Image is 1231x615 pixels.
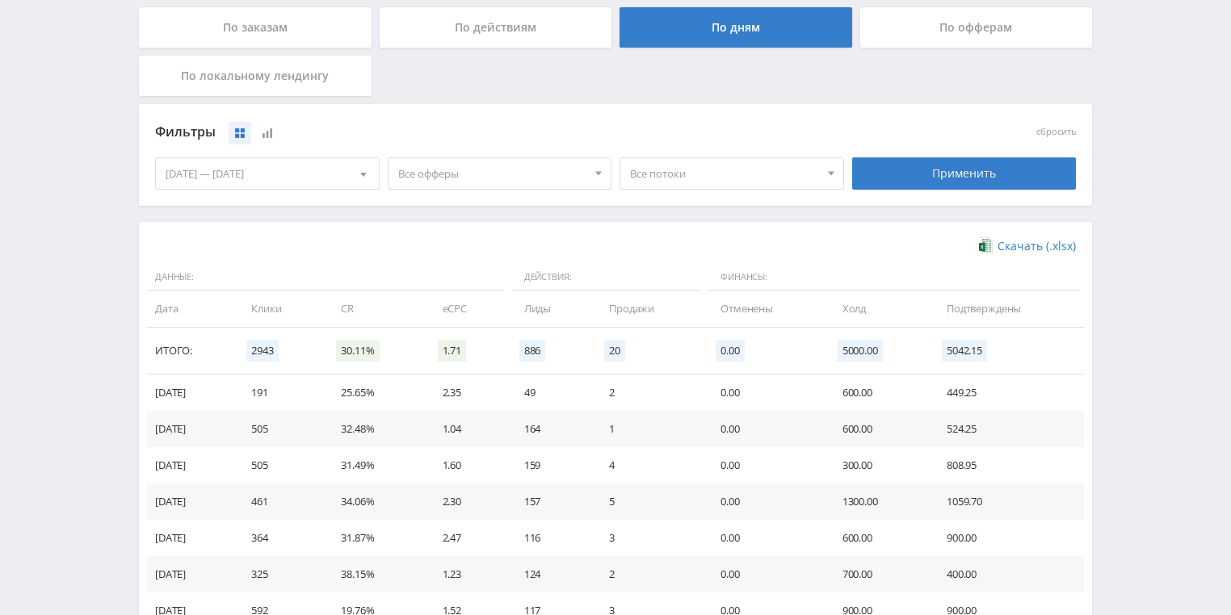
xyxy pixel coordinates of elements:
td: [DATE] [147,520,235,556]
span: 30.11% [336,340,379,362]
span: 5042.15 [942,340,987,362]
td: 600.00 [826,520,931,556]
span: Финансы: [708,264,1080,291]
td: 300.00 [826,447,931,483]
td: 31.87% [325,520,426,556]
div: [DATE] — [DATE] [156,158,379,189]
td: 1.60 [426,447,508,483]
td: 25.65% [325,374,426,411]
div: Фильтры [155,120,844,144]
a: Скачать (.xlsx) [979,238,1076,254]
td: 2.35 [426,374,508,411]
td: [DATE] [147,556,235,592]
button: сбросить [1036,127,1076,137]
td: 505 [235,447,325,483]
td: [DATE] [147,374,235,411]
td: 600.00 [826,374,931,411]
td: 808.95 [931,447,1084,483]
td: 164 [508,411,593,447]
td: 449.25 [931,374,1084,411]
td: 364 [235,520,325,556]
div: По офферам [860,7,1093,48]
td: eCPC [426,291,508,327]
td: 325 [235,556,325,592]
span: 0.00 [716,340,744,362]
td: 1.23 [426,556,508,592]
td: 31.49% [325,447,426,483]
td: 900.00 [931,520,1084,556]
td: 159 [508,447,593,483]
td: Продажи [593,291,704,327]
div: По действиям [380,7,612,48]
td: 4 [593,447,704,483]
div: По заказам [139,7,372,48]
td: 38.15% [325,556,426,592]
td: 2 [593,556,704,592]
td: 524.25 [931,411,1084,447]
td: 1300.00 [826,483,931,520]
span: 5000.00 [838,340,883,362]
td: 157 [508,483,593,520]
td: Отменены [704,291,826,327]
span: 1.71 [438,340,466,362]
td: 1059.70 [931,483,1084,520]
td: 2.30 [426,483,508,520]
td: [DATE] [147,483,235,520]
img: xlsx [979,237,993,253]
td: 505 [235,411,325,447]
td: Подтверждены [931,291,1084,327]
td: CR [325,291,426,327]
div: По локальному лендингу [139,56,372,96]
td: Дата [147,291,235,327]
td: 32.48% [325,411,426,447]
td: 0.00 [704,374,826,411]
td: 191 [235,374,325,411]
span: 2943 [246,340,278,362]
td: 2.47 [426,520,508,556]
td: Лиды [508,291,593,327]
td: 0.00 [704,483,826,520]
td: Итого: [147,328,235,374]
td: 5 [593,483,704,520]
td: 124 [508,556,593,592]
td: 700.00 [826,556,931,592]
td: [DATE] [147,447,235,483]
td: 0.00 [704,520,826,556]
td: 49 [508,374,593,411]
td: 0.00 [704,447,826,483]
td: 600.00 [826,411,931,447]
span: Действия: [512,264,700,291]
td: Холд [826,291,931,327]
td: 3 [593,520,704,556]
div: По дням [620,7,852,48]
div: Применить [852,157,1077,190]
td: 34.06% [325,483,426,520]
span: Данные: [147,264,504,291]
td: 0.00 [704,556,826,592]
td: 1 [593,411,704,447]
td: 400.00 [931,556,1084,592]
span: Все потоки [630,158,819,189]
span: 20 [604,340,625,362]
td: 0.00 [704,411,826,447]
span: 886 [519,340,546,362]
span: Все офферы [398,158,587,189]
td: 1.04 [426,411,508,447]
span: Скачать (.xlsx) [998,240,1076,253]
td: 461 [235,483,325,520]
td: 116 [508,520,593,556]
td: Клики [235,291,325,327]
td: 2 [593,374,704,411]
td: [DATE] [147,411,235,447]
